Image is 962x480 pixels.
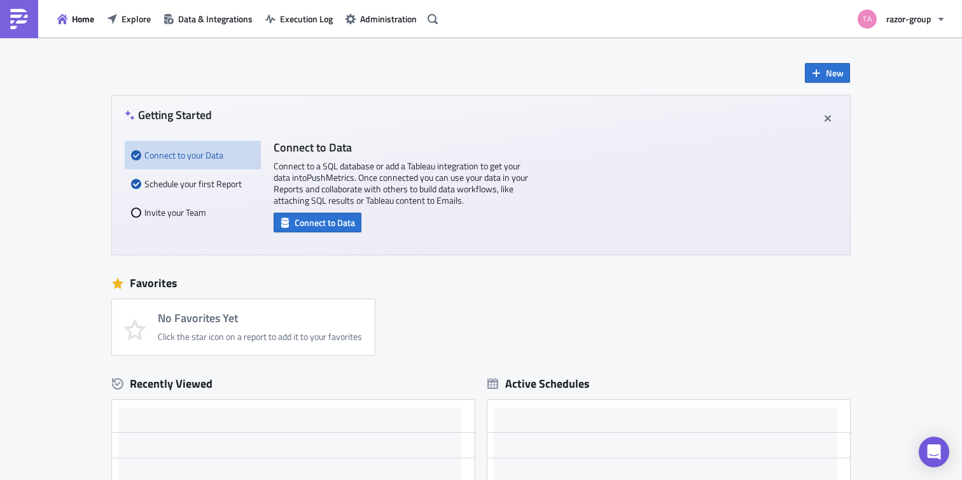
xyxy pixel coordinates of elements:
[274,213,361,232] button: Connect to Data
[274,160,528,206] p: Connect to a SQL database or add a Tableau integration to get your data into PushMetrics . Once c...
[259,9,339,29] button: Execution Log
[157,9,259,29] button: Data & Integrations
[850,5,952,33] button: razor-group
[886,12,931,25] span: razor-group
[826,66,844,80] span: New
[9,9,29,29] img: PushMetrics
[131,198,254,227] div: Invite your Team
[274,215,361,228] a: Connect to Data
[112,374,475,393] div: Recently Viewed
[339,9,423,29] button: Administration
[72,12,94,25] span: Home
[51,9,101,29] button: Home
[131,169,254,198] div: Schedule your first Report
[101,9,157,29] button: Explore
[131,141,254,169] div: Connect to your Data
[125,108,212,122] h4: Getting Started
[295,216,355,229] span: Connect to Data
[122,12,151,25] span: Explore
[158,331,362,342] div: Click the star icon on a report to add it to your favorites
[158,312,362,325] h4: No Favorites Yet
[178,12,253,25] span: Data & Integrations
[112,274,850,293] div: Favorites
[919,437,949,467] div: Open Intercom Messenger
[360,12,417,25] span: Administration
[856,8,878,30] img: Avatar
[280,12,333,25] span: Execution Log
[274,141,528,154] h4: Connect to Data
[805,63,850,83] button: New
[487,376,590,391] div: Active Schedules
